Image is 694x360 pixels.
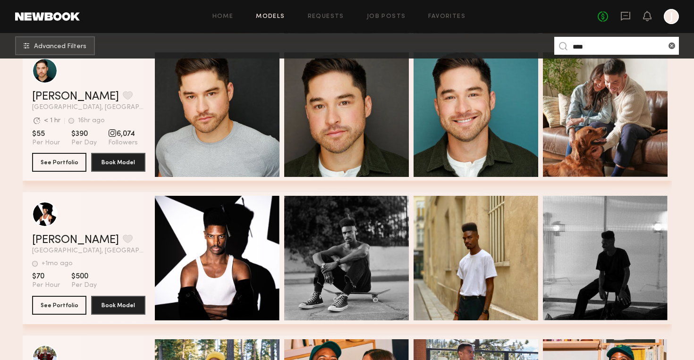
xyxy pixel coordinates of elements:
a: Models [256,14,285,20]
span: Advanced Filters [34,43,86,50]
span: [GEOGRAPHIC_DATA], [GEOGRAPHIC_DATA] [32,248,145,254]
span: [GEOGRAPHIC_DATA], [GEOGRAPHIC_DATA] [32,104,145,111]
span: $70 [32,272,60,281]
span: $390 [71,129,97,139]
span: $500 [71,272,97,281]
span: Per Hour [32,281,60,290]
button: Advanced Filters [15,36,95,55]
a: Requests [308,14,344,20]
a: Home [212,14,234,20]
span: Per Hour [32,139,60,147]
a: [PERSON_NAME] [32,91,119,102]
span: Per Day [71,139,97,147]
a: Job Posts [367,14,406,20]
div: 16hr ago [78,117,105,124]
div: < 1 hr [44,117,60,124]
a: [PERSON_NAME] [32,234,119,246]
span: $55 [32,129,60,139]
button: See Portfolio [32,153,86,172]
span: Followers [108,139,138,147]
span: Per Day [71,281,97,290]
a: J [664,9,679,24]
button: See Portfolio [32,296,86,315]
a: Favorites [428,14,465,20]
button: Book Model [91,296,145,315]
button: Book Model [91,153,145,172]
div: +1mo ago [42,260,73,267]
span: 6,074 [108,129,138,139]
